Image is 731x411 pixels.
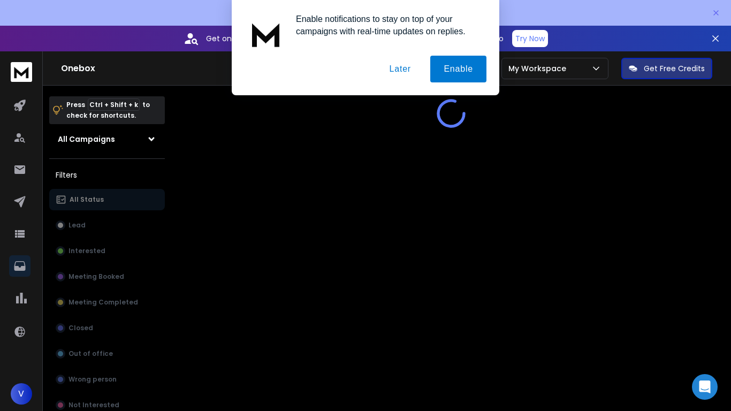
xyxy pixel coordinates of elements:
button: All Campaigns [49,128,165,150]
button: V [11,383,32,405]
img: notification icon [245,13,287,56]
h3: Filters [49,168,165,182]
div: Enable notifications to stay on top of your campaigns with real-time updates on replies. [287,13,486,37]
button: Enable [430,56,486,82]
h1: All Campaigns [58,134,115,144]
span: Ctrl + Shift + k [88,98,140,111]
button: Later [376,56,424,82]
div: Open Intercom Messenger [692,374,718,400]
p: Press to check for shortcuts. [66,100,150,121]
